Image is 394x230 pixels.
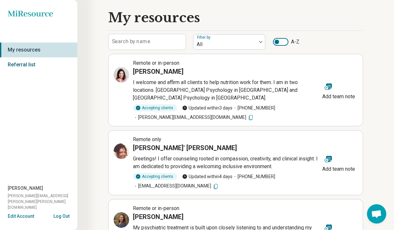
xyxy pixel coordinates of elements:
[53,213,70,218] button: Log Out
[182,173,232,180] span: Updated within 4 days
[273,38,299,46] label: A-Z
[133,183,219,189] span: [EMAIL_ADDRESS][DOMAIN_NAME]
[133,60,179,66] span: Remote or in-person
[133,67,183,76] h3: [PERSON_NAME]
[133,136,161,142] span: Remote only
[133,104,177,111] div: Accepting clients
[133,212,183,221] h3: [PERSON_NAME]
[8,193,77,210] span: [PERSON_NAME][EMAIL_ADDRESS][PERSON_NAME][PERSON_NAME][DOMAIN_NAME]
[320,151,358,174] button: Add team note
[133,114,254,121] span: [PERSON_NAME][EMAIL_ADDRESS][DOMAIN_NAME]
[108,10,200,25] h1: My resources
[8,213,34,220] button: Edit Account
[182,105,232,111] span: Updated within 3 days
[133,143,237,152] h3: [PERSON_NAME]' [PERSON_NAME]
[133,79,320,102] p: I welcome and affirm all clients to help nutrition work for them. I am in two locations. [GEOGRAP...
[133,155,320,170] p: Greetings! I offer counseling rooted in compassion, creativity, and clinical insight. I am dedica...
[112,39,150,44] label: Search by name
[133,205,179,211] span: Remote or in-person
[197,35,212,40] label: Filter by
[8,185,43,192] span: [PERSON_NAME]
[133,173,177,180] div: Accepting clients
[367,204,386,224] div: Open chat
[320,79,358,102] button: Add team note
[232,173,275,180] span: [PHONE_NUMBER]
[232,105,275,111] span: [PHONE_NUMBER]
